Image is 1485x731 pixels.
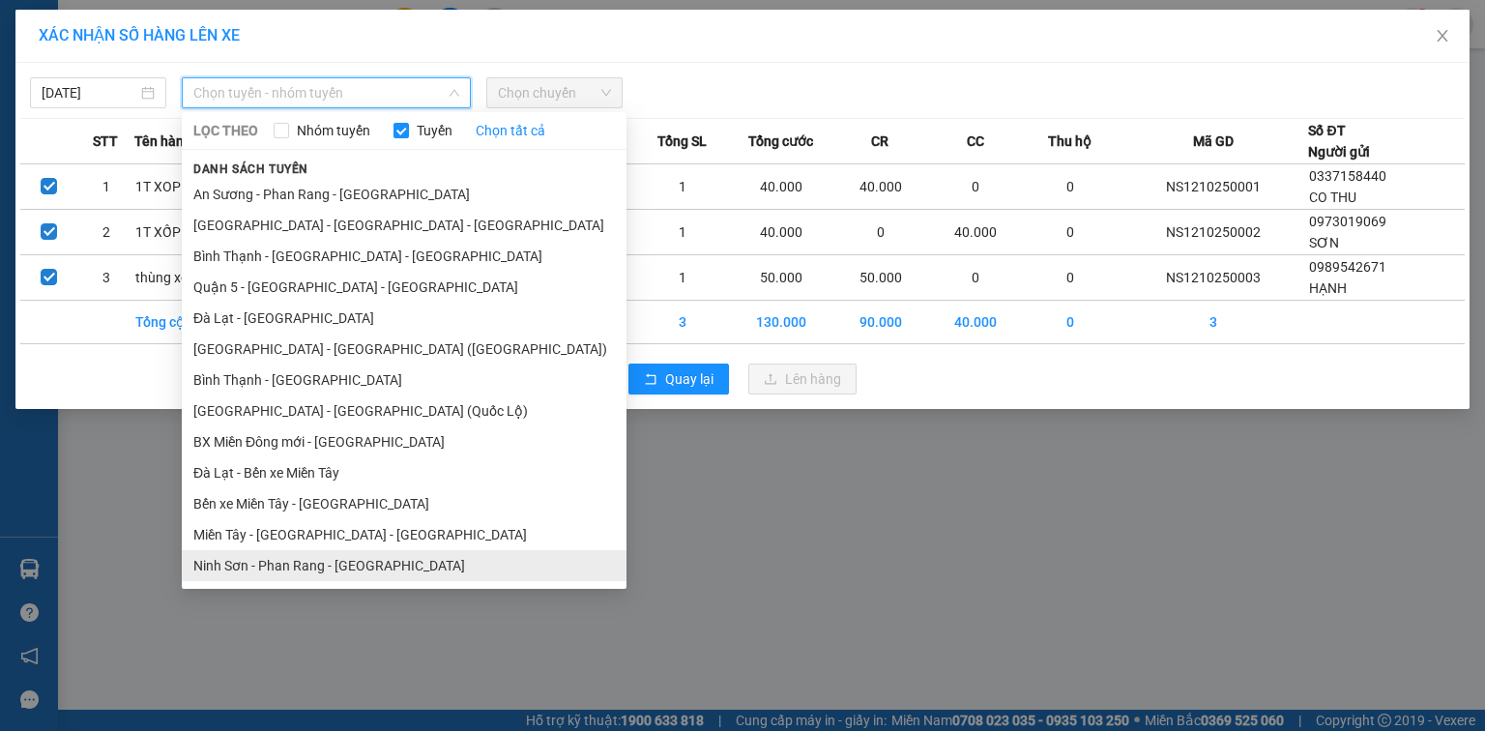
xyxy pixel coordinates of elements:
td: 40.000 [730,210,832,255]
span: close [1435,28,1450,44]
li: [GEOGRAPHIC_DATA] - [GEOGRAPHIC_DATA] - [GEOGRAPHIC_DATA] [182,210,626,241]
button: Close [1415,10,1470,64]
td: 3 [635,301,730,344]
span: STT [93,131,118,152]
td: 40.000 [832,164,927,210]
li: Quận 5 - [GEOGRAPHIC_DATA] - [GEOGRAPHIC_DATA] [182,272,626,303]
span: Tổng SL [657,131,707,152]
div: Số ĐT Người gửi [1308,120,1370,162]
span: Danh sách tuyến [182,161,320,178]
td: 0 [928,255,1023,301]
li: Đà Lạt - Bến xe Miền Tây [182,457,626,488]
li: [GEOGRAPHIC_DATA] - [GEOGRAPHIC_DATA] (Quốc Lộ) [182,395,626,426]
span: Tuyến [409,120,460,141]
td: 1 [635,210,730,255]
td: NS1210250002 [1119,210,1309,255]
span: HẠNH [1309,280,1347,296]
li: An Sương - Phan Rang - [GEOGRAPHIC_DATA] [182,179,626,210]
span: Chọn chuyến [498,78,611,107]
td: 3 [1119,301,1309,344]
td: 0 [1023,301,1118,344]
td: 40.000 [928,210,1023,255]
td: thùng xốp [134,255,229,301]
a: Chọn tất cả [476,120,545,141]
li: Bình Thạnh - [GEOGRAPHIC_DATA] - [GEOGRAPHIC_DATA] [182,241,626,272]
button: uploadLên hàng [748,364,857,395]
span: Thu hộ [1048,131,1092,152]
td: 0 [1023,255,1118,301]
td: 1 [77,164,134,210]
input: 12/10/2025 [42,82,137,103]
span: XÁC NHẬN SỐ HÀNG LÊN XE [39,26,240,44]
td: 0 [1023,164,1118,210]
td: 3 [77,255,134,301]
span: LỌC THEO [193,120,258,141]
td: 0 [832,210,927,255]
span: Quay lại [665,368,713,390]
td: 50.000 [730,255,832,301]
td: Tổng cộng [134,301,229,344]
li: Ninh Sơn - Phan Rang - [GEOGRAPHIC_DATA] [182,550,626,581]
span: CR [871,131,888,152]
span: Tổng cước [748,131,813,152]
li: Bến xe Miền Tây - [GEOGRAPHIC_DATA] [182,488,626,519]
span: Chọn tuyến - nhóm tuyến [193,78,459,107]
td: 1 [635,164,730,210]
li: Đà Lạt - [GEOGRAPHIC_DATA] [182,303,626,334]
li: BX Miền Đông mới - [GEOGRAPHIC_DATA] [182,426,626,457]
td: 0 [928,164,1023,210]
span: 0989542671 [1309,259,1386,275]
td: 40.000 [730,164,832,210]
span: CO THU [1309,190,1356,205]
td: 0 [1023,210,1118,255]
span: 0337158440 [1309,168,1386,184]
span: CC [967,131,984,152]
td: NS1210250003 [1119,255,1309,301]
span: down [449,87,460,99]
span: rollback [644,372,657,388]
td: 40.000 [928,301,1023,344]
li: [GEOGRAPHIC_DATA] - [GEOGRAPHIC_DATA] ([GEOGRAPHIC_DATA]) [182,334,626,365]
td: 2 [77,210,134,255]
span: Mã GD [1193,131,1234,152]
td: 90.000 [832,301,927,344]
span: 0973019069 [1309,214,1386,229]
td: NS1210250001 [1119,164,1309,210]
td: 130.000 [730,301,832,344]
span: Tên hàng [134,131,191,152]
td: 1T XỐP [134,210,229,255]
td: 1 [635,255,730,301]
button: rollbackQuay lại [628,364,729,395]
li: Bình Thạnh - [GEOGRAPHIC_DATA] [182,365,626,395]
li: Miền Tây - [GEOGRAPHIC_DATA] - [GEOGRAPHIC_DATA] [182,519,626,550]
span: SƠN [1309,235,1339,250]
span: Nhóm tuyến [289,120,378,141]
td: 1T XOP [134,164,229,210]
td: 50.000 [832,255,927,301]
